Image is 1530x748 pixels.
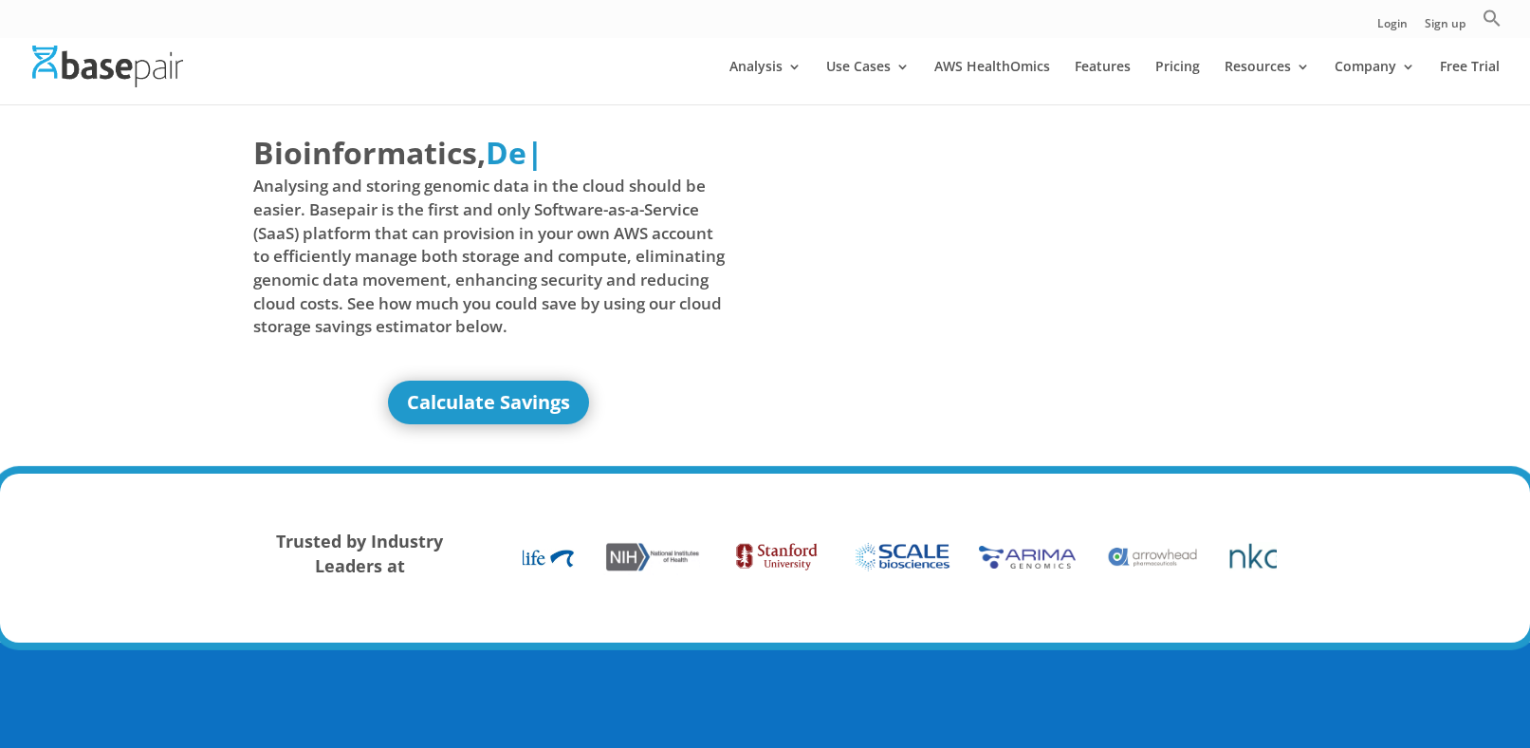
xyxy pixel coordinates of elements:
svg: Search [1483,9,1502,28]
iframe: Basepair - NGS Analysis Simplified [780,131,1252,397]
a: Search Icon Link [1483,9,1502,38]
a: Features [1075,60,1131,104]
span: Bioinformatics, [253,131,486,175]
a: AWS HealthOmics [934,60,1050,104]
span: Analysing and storing genomic data in the cloud should be easier. Basepair is the first and only ... [253,175,726,338]
a: Calculate Savings [388,381,589,424]
a: Free Trial [1440,60,1500,104]
strong: Trusted by Industry Leaders at [276,530,443,577]
a: Company [1335,60,1415,104]
a: Use Cases [826,60,910,104]
a: Sign up [1425,18,1465,38]
img: Basepair [32,46,183,86]
a: Analysis [729,60,802,104]
a: Resources [1225,60,1310,104]
span: | [526,132,544,173]
a: Pricing [1155,60,1200,104]
span: De [486,132,526,173]
a: Login [1377,18,1408,38]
